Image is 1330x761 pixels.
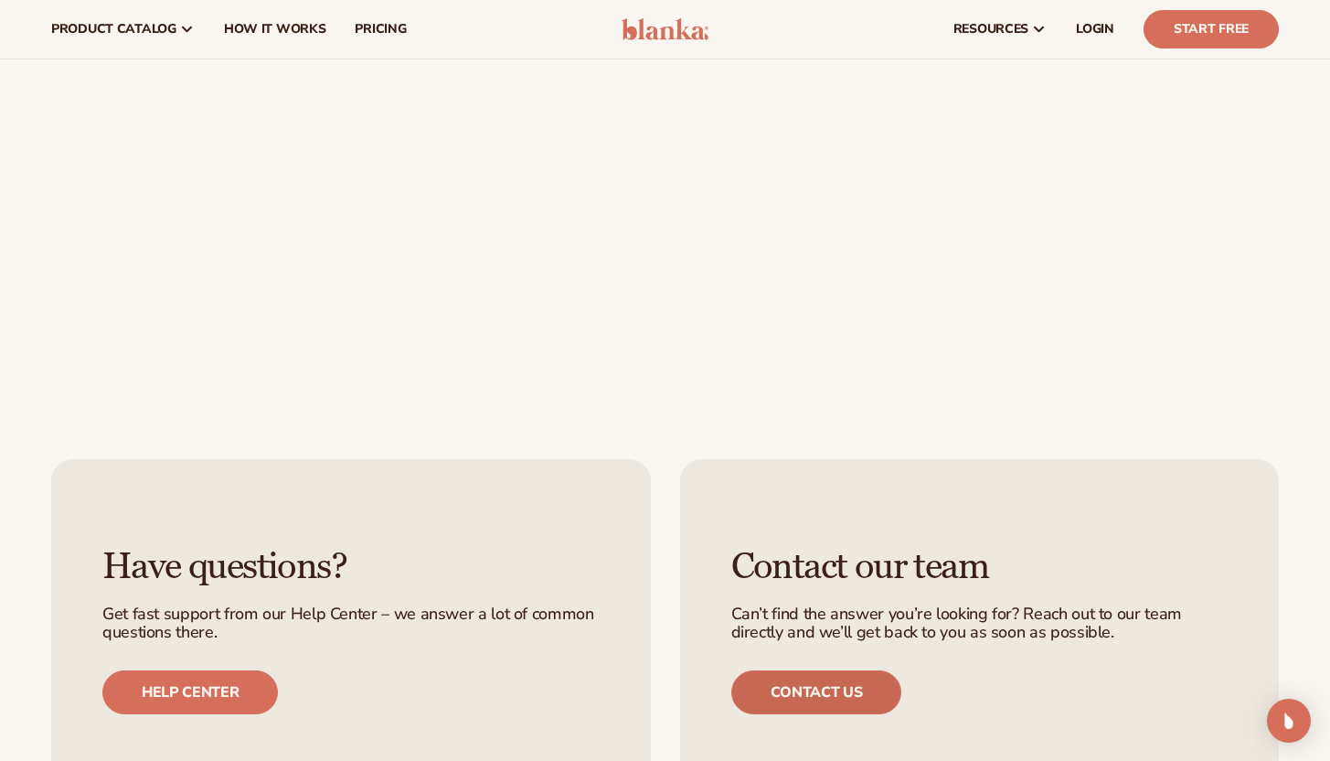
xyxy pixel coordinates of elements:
[102,547,600,587] h3: Have questions?
[731,547,1229,587] h3: Contact our team
[102,606,600,642] p: Get fast support from our Help Center – we answer a lot of common questions there.
[1144,10,1279,48] a: Start Free
[102,670,278,714] a: Help center
[731,670,902,714] a: Contact us
[622,18,708,40] img: logo
[1267,699,1311,743] div: Open Intercom Messenger
[51,22,176,37] span: product catalog
[355,22,406,37] span: pricing
[953,22,1028,37] span: resources
[224,22,326,37] span: How It Works
[1076,22,1114,37] span: LOGIN
[731,606,1229,642] p: Can’t find the answer you’re looking for? Reach out to our team directly and we’ll get back to yo...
